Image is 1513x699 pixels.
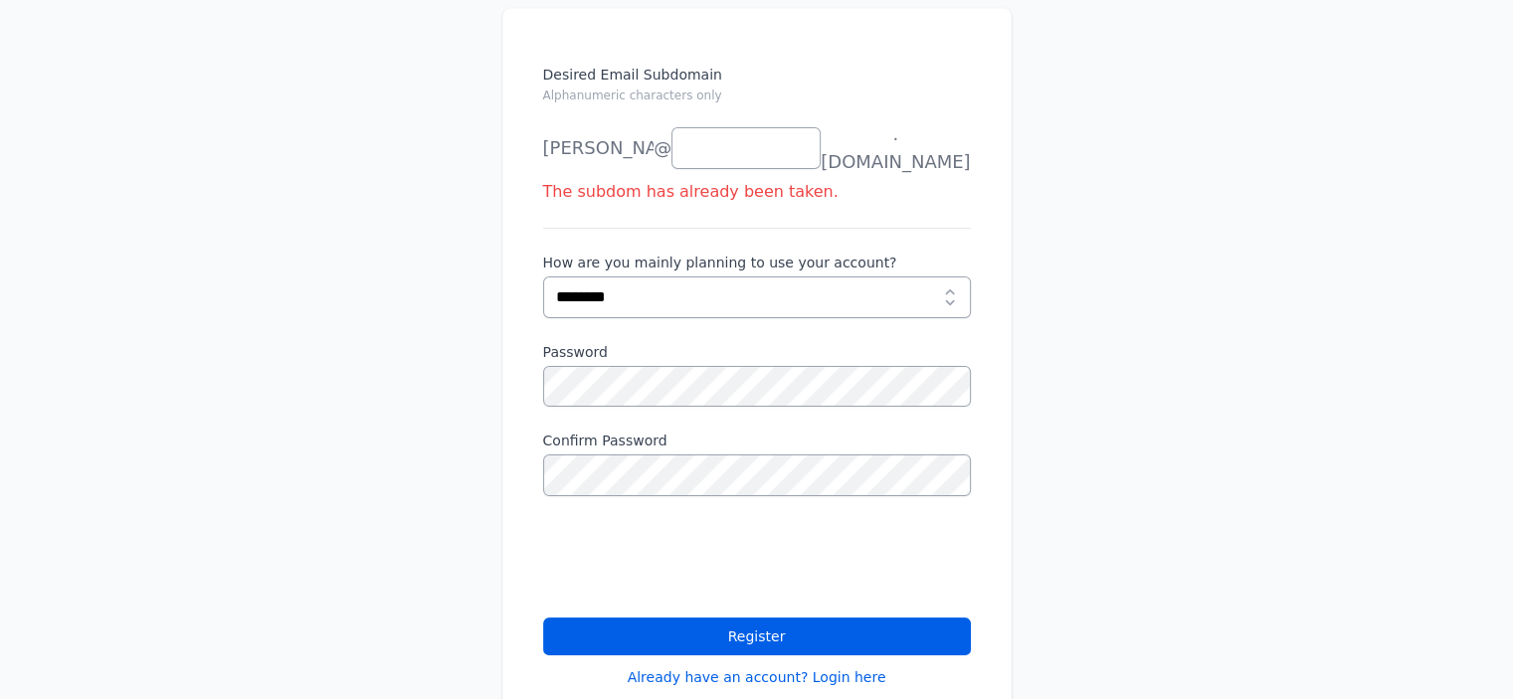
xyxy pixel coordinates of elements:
[654,134,671,162] span: @
[628,667,886,687] a: Already have an account? Login here
[543,253,971,272] label: How are you mainly planning to use your account?
[543,520,846,598] iframe: reCAPTCHA
[543,180,971,204] div: The subdom has already been taken.
[821,120,970,176] span: .[DOMAIN_NAME]
[543,431,971,450] label: Confirm Password
[543,617,971,655] button: Register
[543,65,971,116] label: Desired Email Subdomain
[543,342,971,362] label: Password
[543,88,722,102] small: Alphanumeric characters only
[543,128,653,168] li: [PERSON_NAME]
